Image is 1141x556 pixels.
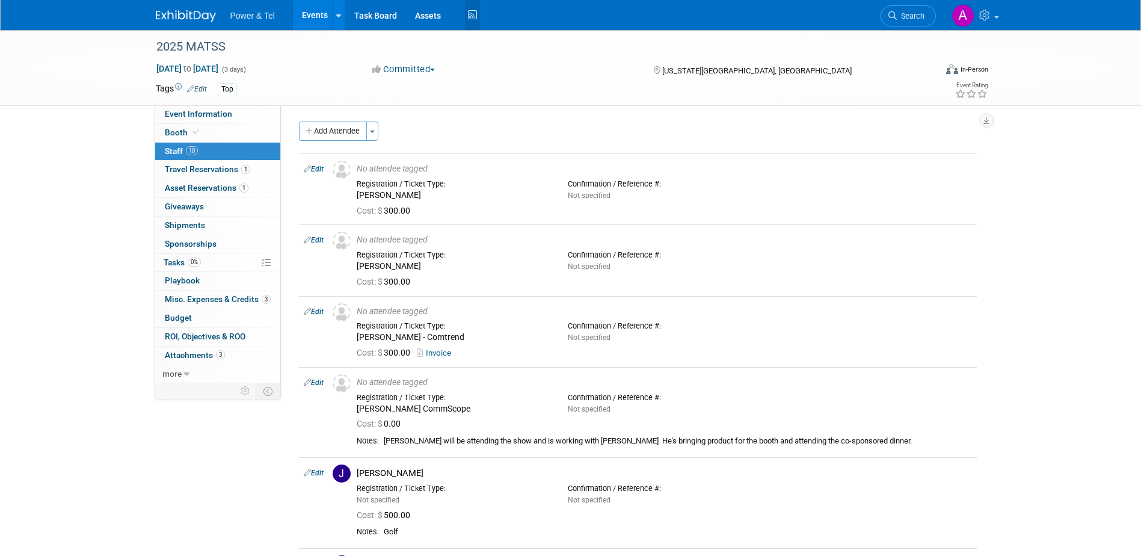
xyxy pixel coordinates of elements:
[960,65,988,74] div: In-Person
[357,261,550,272] div: [PERSON_NAME]
[568,393,761,403] div: Confirmation / Reference #:
[165,183,248,193] span: Asset Reservations
[155,143,280,161] a: Staff10
[152,36,918,58] div: 2025 MATSS
[357,164,972,175] div: No attendee tagged
[165,294,271,304] span: Misc. Expenses & Credits
[193,129,199,135] i: Booth reservation complete
[187,85,207,93] a: Edit
[368,63,440,76] button: Committed
[333,374,351,392] img: Unassigned-User-Icon.png
[568,405,610,413] span: Not specified
[165,313,192,323] span: Budget
[156,63,219,74] span: [DATE] [DATE]
[955,82,988,88] div: Event Rating
[568,333,610,342] span: Not specified
[384,436,972,446] div: [PERSON_NAME] will be attending the show and is working with [PERSON_NAME] He's bringing product ...
[568,484,761,493] div: Confirmation / Reference #:
[946,64,958,74] img: Format-Inperson.png
[165,202,204,211] span: Giveaways
[155,347,280,365] a: Attachments3
[357,484,550,493] div: Registration / Ticket Type:
[897,11,924,20] span: Search
[165,164,250,174] span: Travel Reservations
[357,510,384,520] span: Cost: $
[357,393,550,403] div: Registration / Ticket Type:
[164,258,201,267] span: Tasks
[357,468,972,479] div: [PERSON_NAME]
[165,109,232,119] span: Event Information
[155,254,280,272] a: Tasks0%
[155,365,280,383] a: more
[216,350,225,359] span: 3
[165,128,201,137] span: Booth
[357,404,550,415] div: [PERSON_NAME] CommScope
[417,348,456,357] a: Invoice
[299,122,367,141] button: Add Attendee
[155,272,280,290] a: Playbook
[952,4,974,27] img: Alina Dorion
[357,377,972,388] div: No attendee tagged
[865,63,989,81] div: Event Format
[304,236,324,244] a: Edit
[165,276,200,285] span: Playbook
[662,66,852,75] span: [US_STATE][GEOGRAPHIC_DATA], [GEOGRAPHIC_DATA]
[357,510,415,520] span: 500.00
[881,5,936,26] a: Search
[357,496,399,504] span: Not specified
[357,348,415,357] span: 300.00
[357,277,384,286] span: Cost: $
[357,250,550,260] div: Registration / Ticket Type:
[186,146,198,155] span: 10
[165,146,198,156] span: Staff
[156,82,207,96] td: Tags
[384,527,972,537] div: Golf
[241,165,250,174] span: 1
[239,184,248,193] span: 1
[333,465,351,483] img: J.jpg
[304,378,324,387] a: Edit
[165,350,225,360] span: Attachments
[357,436,379,446] div: Notes:
[155,291,280,309] a: Misc. Expenses & Credits3
[155,198,280,216] a: Giveaways
[155,309,280,327] a: Budget
[155,217,280,235] a: Shipments
[165,332,245,341] span: ROI, Objectives & ROO
[357,277,415,286] span: 300.00
[357,348,384,357] span: Cost: $
[357,235,972,246] div: No attendee tagged
[304,469,324,477] a: Edit
[357,206,384,215] span: Cost: $
[165,239,217,249] span: Sponsorships
[357,419,405,428] span: 0.00
[235,383,256,399] td: Personalize Event Tab Strip
[230,11,275,20] span: Power & Tel
[262,295,271,304] span: 3
[568,496,610,504] span: Not specified
[568,250,761,260] div: Confirmation / Reference #:
[333,161,351,179] img: Unassigned-User-Icon.png
[304,165,324,173] a: Edit
[357,332,550,343] div: [PERSON_NAME] - Comtrend
[357,179,550,189] div: Registration / Ticket Type:
[357,321,550,331] div: Registration / Ticket Type:
[568,262,610,271] span: Not specified
[357,527,379,537] div: Notes:
[188,258,201,267] span: 0%
[155,105,280,123] a: Event Information
[156,10,216,22] img: ExhibitDay
[357,206,415,215] span: 300.00
[155,235,280,253] a: Sponsorships
[165,220,205,230] span: Shipments
[357,306,972,317] div: No attendee tagged
[304,307,324,316] a: Edit
[155,328,280,346] a: ROI, Objectives & ROO
[221,66,246,73] span: (3 days)
[256,383,280,399] td: Toggle Event Tabs
[218,83,237,96] div: Top
[182,64,193,73] span: to
[333,232,351,250] img: Unassigned-User-Icon.png
[357,190,550,201] div: [PERSON_NAME]
[155,124,280,142] a: Booth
